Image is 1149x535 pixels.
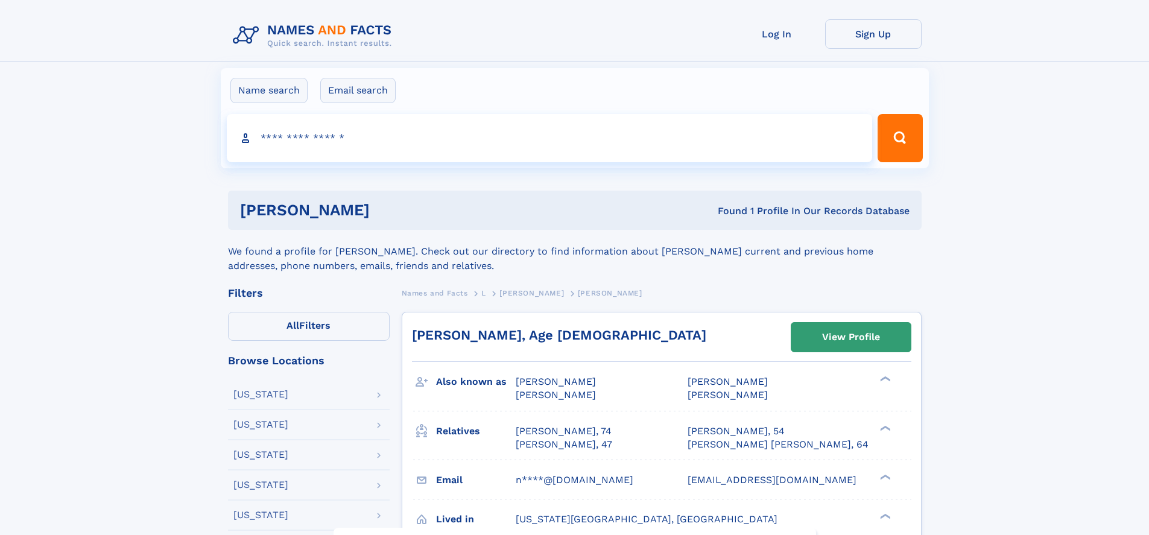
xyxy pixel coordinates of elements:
a: [PERSON_NAME] [PERSON_NAME], 64 [688,438,869,451]
div: [US_STATE] [233,420,288,429]
h3: Relatives [436,421,516,442]
h1: [PERSON_NAME] [240,203,544,218]
label: Email search [320,78,396,103]
div: Filters [228,288,390,299]
span: L [481,289,486,297]
span: [PERSON_NAME] [516,376,596,387]
a: [PERSON_NAME], 54 [688,425,785,438]
span: [PERSON_NAME] [499,289,564,297]
span: [US_STATE][GEOGRAPHIC_DATA], [GEOGRAPHIC_DATA] [516,513,777,525]
input: search input [227,114,873,162]
label: Name search [230,78,308,103]
a: Names and Facts [402,285,468,300]
h3: Lived in [436,509,516,530]
div: ❯ [877,424,891,432]
span: [PERSON_NAME] [578,289,642,297]
div: ❯ [877,473,891,481]
span: [PERSON_NAME] [516,389,596,400]
span: All [286,320,299,331]
div: Browse Locations [228,355,390,366]
div: Found 1 Profile In Our Records Database [543,204,910,218]
a: View Profile [791,323,911,352]
span: [EMAIL_ADDRESS][DOMAIN_NAME] [688,474,856,486]
h3: Email [436,470,516,490]
img: Logo Names and Facts [228,19,402,52]
div: ❯ [877,512,891,520]
div: ❯ [877,375,891,383]
button: Search Button [878,114,922,162]
a: Sign Up [825,19,922,49]
div: [US_STATE] [233,480,288,490]
a: L [481,285,486,300]
a: Log In [729,19,825,49]
label: Filters [228,312,390,341]
div: View Profile [822,323,880,351]
a: [PERSON_NAME], 47 [516,438,612,451]
div: We found a profile for [PERSON_NAME]. Check out our directory to find information about [PERSON_N... [228,230,922,273]
div: [US_STATE] [233,450,288,460]
div: [US_STATE] [233,390,288,399]
h3: Also known as [436,372,516,392]
span: [PERSON_NAME] [688,389,768,400]
div: [US_STATE] [233,510,288,520]
a: [PERSON_NAME], 74 [516,425,612,438]
span: [PERSON_NAME] [688,376,768,387]
a: [PERSON_NAME], Age [DEMOGRAPHIC_DATA] [412,328,706,343]
a: [PERSON_NAME] [499,285,564,300]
